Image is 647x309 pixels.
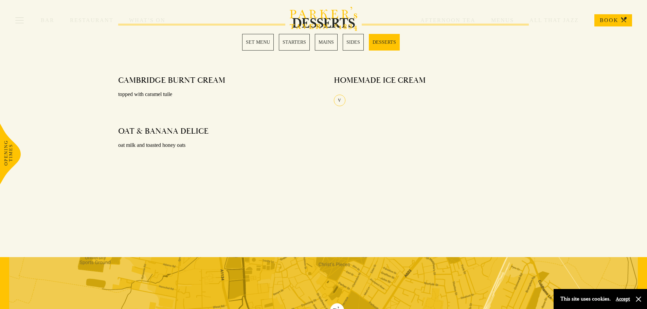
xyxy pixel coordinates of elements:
h4: HOMEMADE ICE CREAM [334,75,426,85]
h4: OAT & BANANA DELICE [118,126,209,136]
p: oat milk and toasted honey oats [118,140,313,150]
p: topped with caramel tuile [118,90,313,99]
p: This site uses cookies. [560,294,611,304]
a: 2 / 5 [279,34,310,51]
div: V [334,95,345,106]
a: 4 / 5 [343,34,364,51]
button: Close and accept [635,296,642,303]
a: 5 / 5 [369,34,400,51]
button: Accept [616,296,630,302]
h4: CAMBRIDGE BURNT CREAM [118,75,225,85]
a: 3 / 5 [315,34,338,51]
a: 1 / 5 [242,34,274,51]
